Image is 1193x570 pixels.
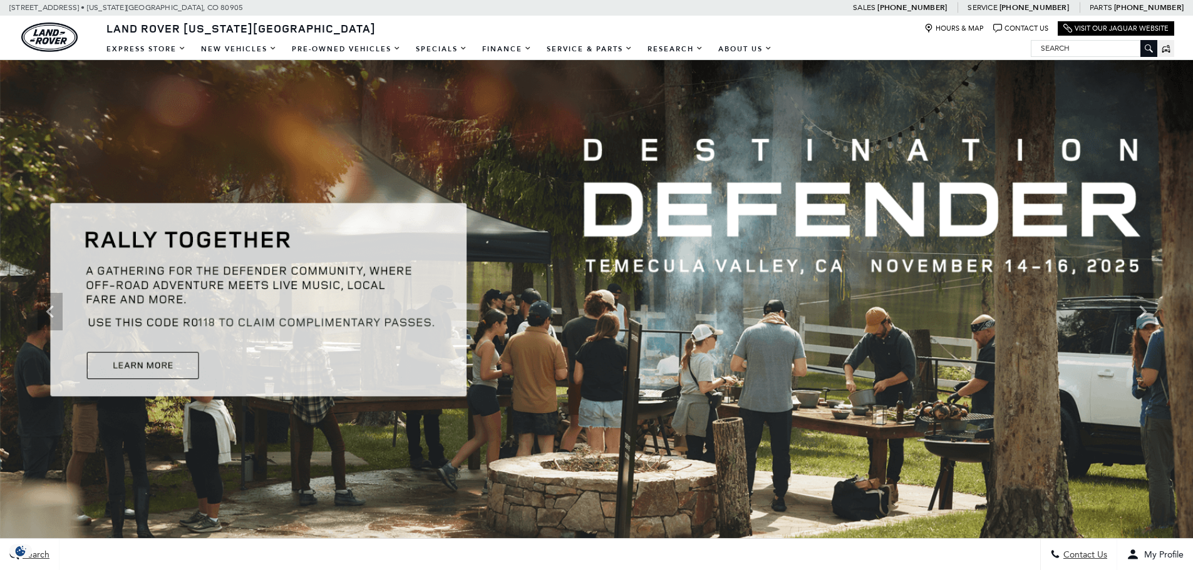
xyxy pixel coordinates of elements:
[853,3,875,12] span: Sales
[284,38,408,60] a: Pre-Owned Vehicles
[968,3,997,12] span: Service
[194,38,284,60] a: New Vehicles
[1139,549,1184,560] span: My Profile
[99,21,383,36] a: Land Rover [US_STATE][GEOGRAPHIC_DATA]
[539,38,640,60] a: Service & Parts
[1130,293,1155,330] div: Next
[408,38,475,60] a: Specials
[38,293,63,330] div: Previous
[1060,549,1107,560] span: Contact Us
[993,24,1048,33] a: Contact Us
[21,23,78,52] img: Land Rover
[99,38,780,60] nav: Main Navigation
[1090,3,1112,12] span: Parts
[6,544,35,557] img: Opt-Out Icon
[1117,539,1193,570] button: Open user profile menu
[1114,3,1184,13] a: [PHONE_NUMBER]
[711,38,780,60] a: About Us
[106,21,376,36] span: Land Rover [US_STATE][GEOGRAPHIC_DATA]
[877,3,947,13] a: [PHONE_NUMBER]
[99,38,194,60] a: EXPRESS STORE
[21,23,78,52] a: land-rover
[475,38,539,60] a: Finance
[640,38,711,60] a: Research
[6,544,35,557] section: Click to Open Cookie Consent Modal
[999,3,1069,13] a: [PHONE_NUMBER]
[1031,41,1157,56] input: Search
[924,24,984,33] a: Hours & Map
[1063,24,1169,33] a: Visit Our Jaguar Website
[9,3,243,12] a: [STREET_ADDRESS] • [US_STATE][GEOGRAPHIC_DATA], CO 80905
